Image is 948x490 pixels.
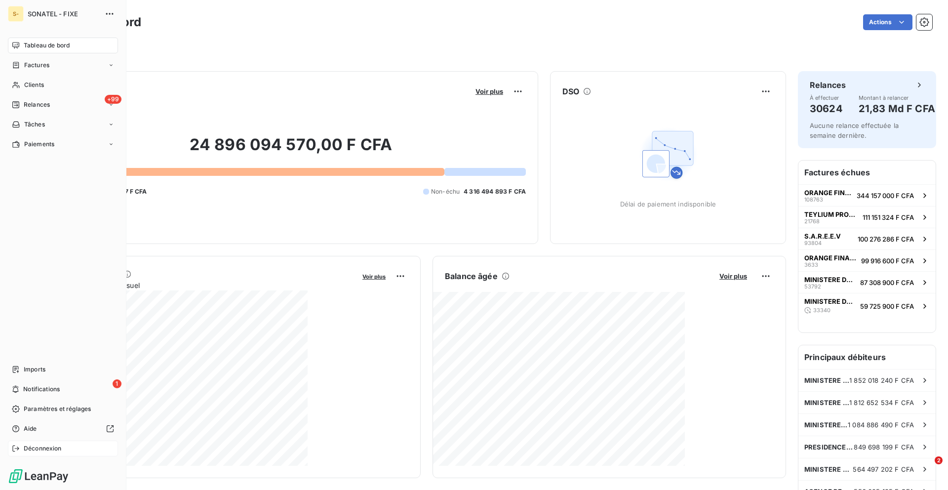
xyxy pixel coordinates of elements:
[56,280,355,290] span: Chiffre d'affaires mensuel
[362,273,386,280] span: Voir plus
[24,365,45,374] span: Imports
[105,95,121,104] span: +99
[8,38,118,53] a: Tableau de bord
[8,401,118,417] a: Paramètres et réglages
[863,14,912,30] button: Actions
[24,120,45,129] span: Tâches
[473,87,506,96] button: Voir plus
[863,213,914,221] span: 111 151 324 F CFA
[849,399,914,407] span: 1 812 652 534 F CFA
[562,85,579,97] h6: DSO
[113,379,121,388] span: 1
[857,192,914,200] span: 344 157 000 F CFA
[804,399,849,407] span: MINISTERE DE L'INTERIEUR
[464,187,526,196] span: 4 316 494 893 F CFA
[24,61,49,70] span: Factures
[859,95,935,101] span: Montant à relancer
[798,206,936,228] button: TEYLIUM PROPERTIES SA21768111 151 324 F CFA
[24,405,91,413] span: Paramètres et réglages
[798,228,936,249] button: S.A.R.E.E.V93804100 276 286 F CFA
[719,272,747,280] span: Voir plus
[8,468,69,484] img: Logo LeanPay
[8,77,118,93] a: Clients
[24,140,54,149] span: Paiements
[431,187,460,196] span: Non-échu
[798,345,936,369] h6: Principaux débiteurs
[935,456,943,464] span: 2
[56,135,526,164] h2: 24 896 094 570,00 F CFA
[804,210,859,218] span: TEYLIUM PROPERTIES SA
[804,254,857,262] span: ORANGE FINANCES MOBILES SENE
[24,41,70,50] span: Tableau de bord
[859,101,935,117] h4: 21,83 Md F CFA
[810,79,846,91] h6: Relances
[813,307,830,313] span: 33340
[8,117,118,132] a: Tâches
[804,218,820,224] span: 21768
[848,421,914,429] span: 1 084 886 490 F CFA
[804,421,848,429] span: MINISTERE DES FORCES ARMEES/
[620,200,716,208] span: Délai de paiement indisponible
[861,257,914,265] span: 99 916 600 F CFA
[798,293,936,319] button: MINISTERE DES FINANCES ET DU3334059 725 900 F CFA
[636,123,700,186] img: Empty state
[810,95,843,101] span: À effectuer
[24,444,62,453] span: Déconnexion
[24,424,37,433] span: Aide
[853,465,914,473] span: 564 497 202 F CFA
[445,270,498,282] h6: Balance âgée
[849,376,914,384] span: 1 852 018 240 F CFA
[23,385,60,394] span: Notifications
[804,276,856,284] span: MINISTERE DE L'INTERIEUR/ DA
[804,297,856,305] span: MINISTERE DES FINANCES ET DU
[860,279,914,286] span: 87 308 900 F CFA
[8,57,118,73] a: Factures
[475,87,503,95] span: Voir plus
[810,101,843,117] h4: 30624
[804,465,853,473] span: MINISTERE DE L EDUCATION NAT
[914,456,938,480] iframe: Intercom live chat
[858,235,914,243] span: 100 276 286 F CFA
[804,443,854,451] span: PRESIDENCE DE LA REPUBLIQUE/
[798,249,936,271] button: ORANGE FINANCES MOBILES SENE363399 916 600 F CFA
[24,100,50,109] span: Relances
[24,81,44,89] span: Clients
[810,122,899,139] span: Aucune relance effectuée la semaine dernière.
[359,272,389,281] button: Voir plus
[804,262,818,268] span: 3633
[804,284,821,289] span: 53792
[798,271,936,293] button: MINISTERE DE L'INTERIEUR/ DA5379287 308 900 F CFA
[804,376,849,384] span: MINISTERE DES FINANCES ET DU
[8,97,118,113] a: +99Relances
[8,6,24,22] div: S-
[854,443,914,451] span: 849 698 199 F CFA
[860,302,914,310] span: 59 725 900 F CFA
[804,240,822,246] span: 93804
[804,189,853,197] span: ORANGE FINANCES MOBILES SENE
[804,232,841,240] span: S.A.R.E.E.V
[8,362,118,377] a: Imports
[798,161,936,184] h6: Factures échues
[8,136,118,152] a: Paiements
[8,421,118,437] a: Aide
[798,184,936,206] button: ORANGE FINANCES MOBILES SENE108763344 157 000 F CFA
[716,272,750,281] button: Voir plus
[804,197,823,203] span: 108763
[28,10,99,18] span: SONATEL - FIXE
